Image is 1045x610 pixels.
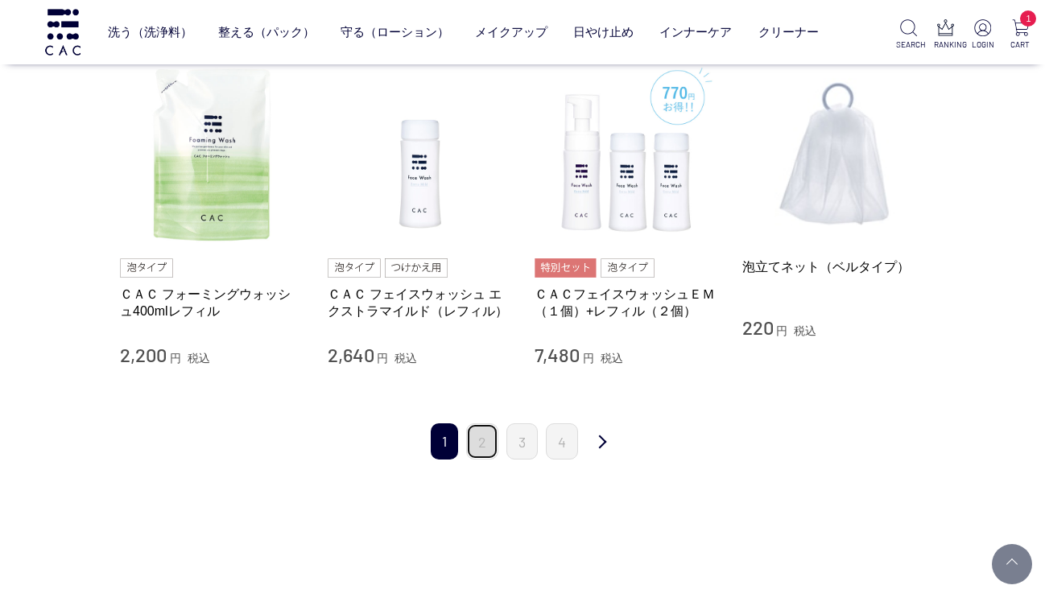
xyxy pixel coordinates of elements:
img: 泡立てネット（ベルタイプ） [742,62,926,245]
p: LOGIN [971,39,995,51]
a: 泡立てネット（ベルタイプ） [742,258,926,275]
img: ＣＡＣ フェイスウォッシュ エクストラマイルド（レフィル） [328,62,511,245]
span: 1 [431,423,458,460]
span: 円 [776,324,787,337]
a: ＣＡＣ フェイスウォッシュ エクストラマイルド（レフィル） [328,286,511,320]
p: RANKING [934,39,958,51]
a: 3 [506,423,538,460]
a: メイクアップ [475,11,547,52]
span: 2,640 [328,343,374,366]
img: つけかえ用 [385,258,448,278]
img: ＣＡＣ フォーミングウォッシュ400mlレフィル [120,62,304,245]
span: 税込 [601,352,623,365]
a: クリーナー [758,11,819,52]
img: logo [43,9,83,55]
p: CART [1008,39,1032,51]
a: 1 CART [1008,19,1032,51]
img: 泡タイプ [328,258,381,278]
a: RANKING [934,19,958,51]
img: 泡タイプ [120,258,173,278]
a: 4 [546,423,578,460]
a: SEARCH [896,19,920,51]
a: 洗う（洗浄料） [108,11,192,52]
a: 守る（ローション） [341,11,449,52]
a: 次 [586,423,618,461]
span: 2,200 [120,343,167,366]
a: LOGIN [971,19,995,51]
span: 税込 [794,324,816,337]
span: 円 [377,352,388,365]
img: ＣＡＣフェイスウォッシュＥＭ（１個）+レフィル（２個） [535,62,718,245]
span: 税込 [394,352,417,365]
a: 日やけ止め [573,11,634,52]
img: 特別セット [535,258,597,278]
span: 220 [742,315,774,339]
a: ＣＡＣフェイスウォッシュＥＭ（１個）+レフィル（２個） [535,286,718,320]
a: インナーケア [659,11,732,52]
span: 1 [1020,10,1036,27]
a: ＣＡＣ フォーミングウォッシュ400mlレフィル [120,286,304,320]
span: 円 [583,352,594,365]
span: 税込 [188,352,210,365]
a: 整える（パック） [218,11,315,52]
img: 泡タイプ [601,258,654,278]
p: SEARCH [896,39,920,51]
span: 円 [170,352,181,365]
a: 2 [466,423,498,460]
span: 7,480 [535,343,580,366]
